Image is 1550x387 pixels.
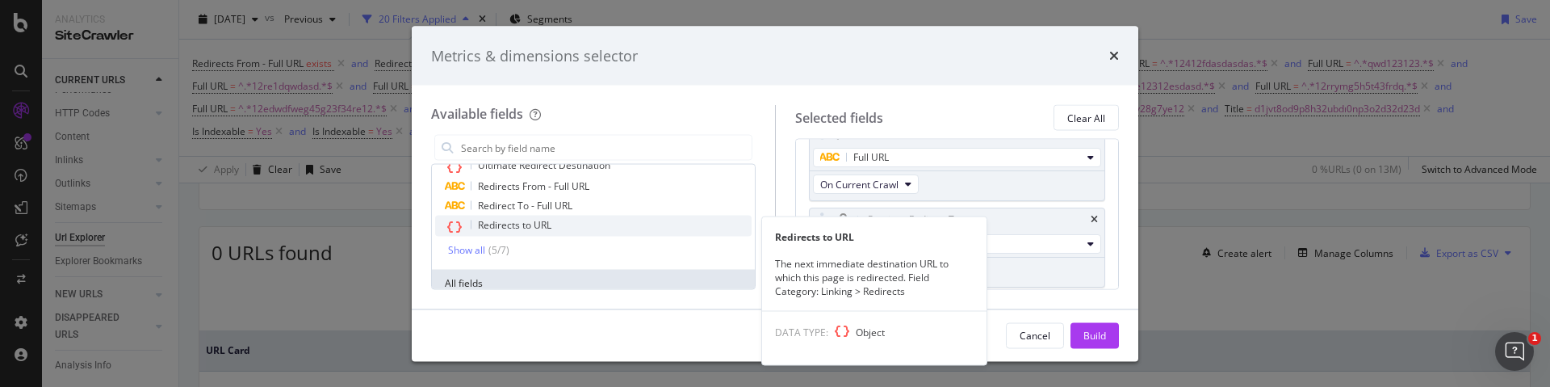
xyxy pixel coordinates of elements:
[1070,322,1119,348] button: Build
[868,212,960,229] div: Previous Redirect To
[795,108,883,127] div: Selected fields
[478,199,572,212] span: Redirect To - Full URL
[813,175,919,195] button: On Current Crawl
[1091,216,1098,225] div: times
[762,256,987,297] div: The next immediate destination URL to which this page is redirected. Field Category: Linking > Re...
[820,178,899,191] span: On Current Crawl
[1109,45,1119,66] div: times
[432,270,755,296] div: All fields
[431,105,523,123] div: Available fields
[1020,328,1050,342] div: Cancel
[448,244,485,255] div: Show all
[1528,332,1541,345] span: 1
[1054,105,1119,131] button: Clear All
[853,151,889,165] span: Full URL
[459,136,752,160] input: Search by field name
[813,149,1102,168] button: Full URL
[478,158,610,172] span: Ultimate Redirect Destination
[412,26,1138,361] div: modal
[1083,328,1106,342] div: Build
[762,229,987,243] div: Redirects to URL
[478,179,589,193] span: Redirects From - Full URL
[1495,332,1534,371] iframe: Intercom live chat
[809,208,1106,288] div: Previous Redirect TotimesFull URLOn Compared Crawl
[485,243,509,257] div: ( 5 / 7 )
[478,218,551,232] span: Redirects to URL
[1067,111,1105,124] div: Clear All
[809,122,1106,202] div: Redirect TotimesFull URLOn Current Crawl
[1006,322,1064,348] button: Cancel
[431,45,638,66] div: Metrics & dimensions selector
